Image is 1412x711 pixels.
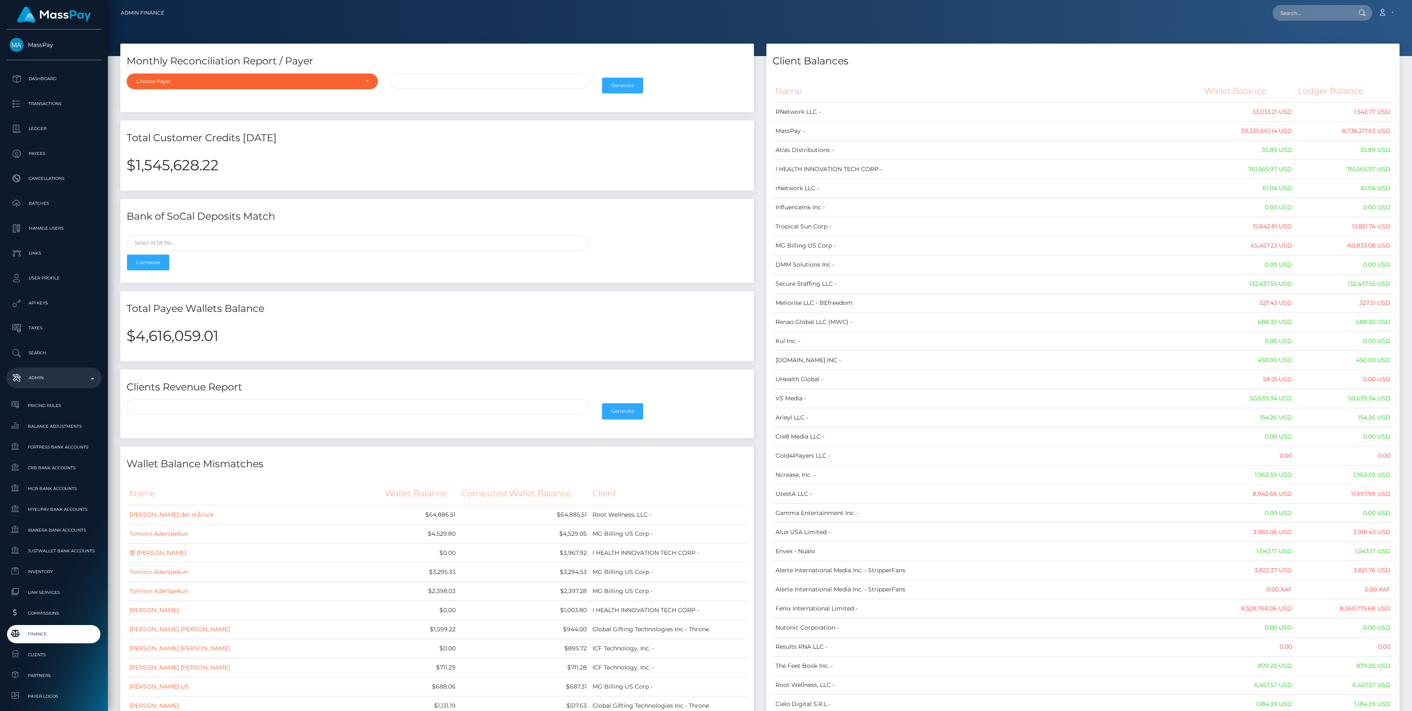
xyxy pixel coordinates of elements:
td: 154.26 USD [1202,408,1295,427]
td: 3,918.43 USD [1295,523,1393,542]
td: Secure Staffing LLC - [773,275,1202,294]
td: 1,963.59 USD [1202,466,1295,485]
td: 8,942.66 USD [1202,485,1295,504]
td: 688.30 USD [1295,313,1393,332]
th: Wallet Balance [382,482,459,505]
span: Ibanera Bank Accounts [10,525,98,535]
p: Links [10,247,98,260]
td: 688.30 USD [1202,313,1295,332]
td: Arieyl LLC - [773,408,1202,427]
td: Nutonic Corporation - [773,618,1202,637]
td: $3,295.33 [382,562,459,581]
button: Generate [602,403,643,419]
td: VS Media - [773,389,1202,408]
td: Gold4Players LLC - [773,446,1202,466]
td: MassPay - [773,122,1202,141]
td: 0.00 USD [1295,370,1393,389]
td: Alua USA Limited - [773,523,1202,542]
td: ICF Technology, Inc. - [590,658,748,677]
a: [PERSON_NAME] [129,606,179,614]
td: Ncrease, Inc. - [773,466,1202,485]
span: MassPay [6,41,102,49]
h4: Monthly Reconciliation Report / Payer [127,54,748,69]
a: Finance [6,625,102,643]
a: Cancellations [6,168,102,189]
td: MG Billing US Corp - [590,581,748,601]
td: 761,565.97 USD [1202,160,1295,179]
p: Cancellations [10,172,98,185]
h2: $1,545,628.22 [127,157,748,174]
td: Results RNA LLC - [773,637,1202,657]
a: Search [6,343,102,363]
a: Fortress Bank Accounts [6,438,102,456]
td: 33,033.21 USD [1202,103,1295,122]
p: Manage Users [10,222,98,235]
span: Commissions [10,608,98,618]
td: $0.00 [382,543,459,562]
span: Balance Adjustments [10,422,98,431]
td: 60,833.08 USD [1295,236,1393,255]
a: MCB Bank Accounts [6,480,102,498]
th: Name [127,482,382,505]
a: Commissions [6,604,102,622]
td: $3,294.53 [458,562,589,581]
td: Gamma Entertainment Inc. - [773,504,1202,523]
td: 132,437.55 USD [1295,275,1393,294]
h4: Total Customer Credits [DATE] [127,131,748,145]
div: Choose Payer [136,78,359,85]
td: 0.00 USD [1295,427,1393,446]
td: 8,528,768.06 USD [1202,599,1295,618]
p: Ledger [10,123,98,135]
a: Admin Finance [121,4,164,22]
p: Taxes [10,322,98,334]
td: 0.00 XAF [1295,580,1393,599]
td: 450.00 USD [1295,351,1393,370]
th: Client [590,482,748,505]
a: [PERSON_NAME] [PERSON_NAME] [129,625,230,633]
td: Root Wellness, LLC - [590,505,748,524]
th: Wallet Balance [1202,80,1295,103]
td: 35.89 USD [1295,141,1393,160]
td: $1,599.22 [382,620,459,639]
span: Pricing Rules [10,401,98,410]
p: Dashboard [10,73,98,85]
a: Ledger [6,118,102,139]
td: 3,821.76 USD [1295,561,1393,580]
td: 11,997.99 USD [1295,485,1393,504]
th: Ledger Balance [1295,80,1393,103]
td: 61.04 USD [1202,179,1295,198]
td: The Feet Book Inc. - [773,657,1202,676]
td: Tropical Sun Corp - [773,217,1202,236]
p: Admin [10,372,98,384]
a: MyEUPay Bank Accounts [6,500,102,518]
td: $711.29 [382,658,459,677]
td: $64,885.51 [458,505,589,524]
td: $895.72 [458,639,589,658]
td: $3,967.92 [458,543,589,562]
a: Pricing Rules [6,397,102,414]
a: Links [6,243,102,264]
a: API Keys [6,293,102,314]
p: API Keys [10,297,98,309]
td: 0.00 USD [1202,332,1295,351]
td: $2,398.03 [382,581,459,601]
a: Batches [6,193,102,214]
td: $688.06 [382,677,459,696]
td: $0.00 [382,639,459,658]
td: 0.00 USD [1202,255,1295,275]
td: 0.00 USD [1295,504,1393,523]
a: JustWallet Bank Accounts [6,542,102,560]
td: 6,457.57 USD [1295,676,1393,695]
a: [PERSON_NAME] [129,702,179,709]
a: Transactions [6,93,102,114]
td: 879.20 USD [1202,657,1295,676]
input: Select XLSX file... [127,235,589,250]
a: Payees [6,143,102,164]
td: 1,043.17 USD [1295,542,1393,561]
a: CRB Bank Accounts [6,459,102,477]
td: 0.00 USD [1295,198,1393,217]
td: [DOMAIN_NAME] INC - [773,351,1202,370]
td: Alerte International Media Inc. - StripperFans [773,561,1202,580]
td: Atlas Distributions - [773,141,1202,160]
span: Link Services [10,588,98,597]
